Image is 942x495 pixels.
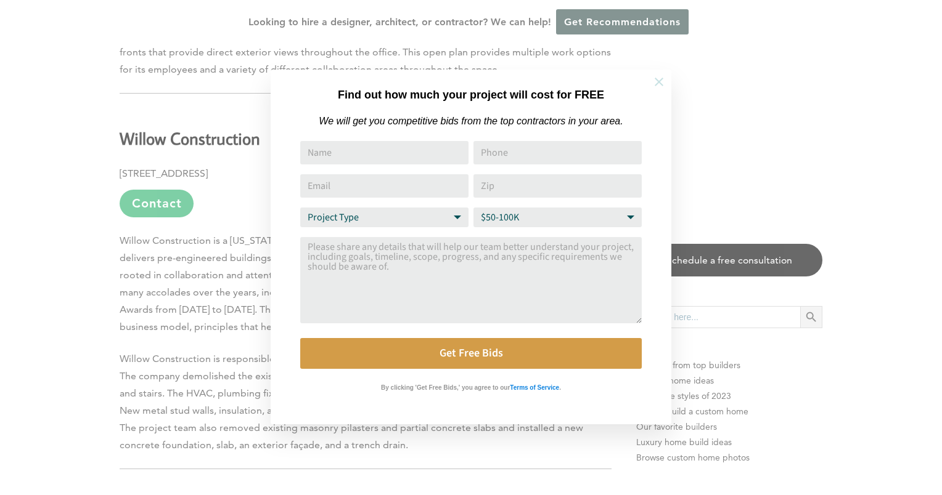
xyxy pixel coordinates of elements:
iframe: Drift Widget Chat Controller [706,407,927,480]
strong: Terms of Service [510,384,559,391]
strong: Find out how much your project will cost for FREE [338,89,604,101]
select: Budget Range [473,207,642,227]
input: Name [300,141,469,164]
input: Phone [473,141,642,164]
strong: By clicking 'Get Free Bids,' you agree to our [381,384,510,391]
button: Close [637,60,681,103]
em: We will get you competitive bids from the top contractors in your area. [319,116,623,126]
button: Get Free Bids [300,338,642,369]
textarea: Comment or Message [300,237,642,323]
select: Project Type [300,207,469,227]
input: Zip [473,174,642,198]
input: Email Address [300,174,469,198]
a: Terms of Service [510,381,559,392]
strong: . [559,384,561,391]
